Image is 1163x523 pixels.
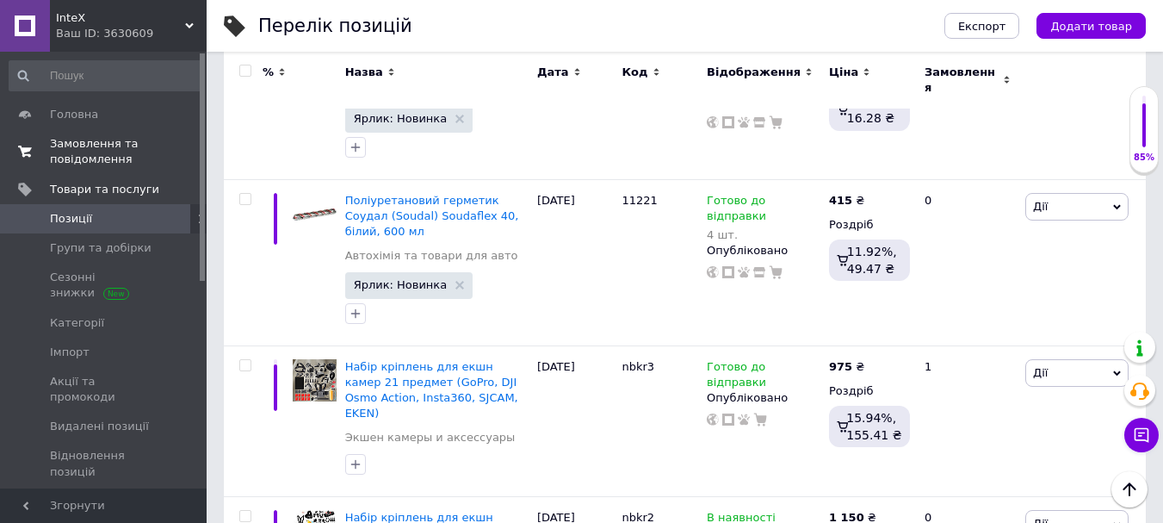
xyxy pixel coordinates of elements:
span: Код [622,65,647,80]
div: Опубліковано [707,243,820,258]
a: Автохімія та товари для авто [345,248,518,264]
a: Экшен камеры и аксессуары [345,430,516,445]
button: Додати товар [1036,13,1146,39]
span: InteX [56,10,185,26]
span: Ярлик: Новинка [354,279,448,290]
div: 85% [1130,152,1158,164]
div: [DATE] [533,346,618,497]
a: Набір кріплень для екшн камер 21 предмет (GoPro, DJI Osmo Action, Insta360, SJCAM, EKEN) [345,360,518,420]
span: Дата [537,65,569,80]
span: Ціна [829,65,858,80]
span: Категорії [50,315,104,331]
button: Чат з покупцем [1124,418,1159,452]
span: Відображення [707,65,801,80]
div: 1 [914,346,1021,497]
div: ₴ [829,359,864,375]
input: Пошук [9,60,203,91]
b: 975 [829,360,852,373]
span: Групи та добірки [50,240,152,256]
button: Наверх [1111,471,1148,507]
img: Полиуретановый герметик Соудал (Soudal) Soudaflex 40, белый, 600мл [293,193,337,237]
span: Дії [1033,366,1048,379]
div: 0 [914,179,1021,346]
span: Назва [345,65,383,80]
span: Дії [1033,200,1048,213]
span: Ярлик: Новинка [354,113,448,124]
span: Головна [50,107,98,122]
a: Поліуретановий герметик Соудал (Soudal) Soudaflex 40, білий, 600 мл [345,194,519,238]
div: Перелік позицій [258,17,412,35]
span: Експорт [958,20,1006,33]
span: Відновлення позицій [50,448,159,479]
span: Імпорт [50,345,90,360]
span: Акції та промокоди [50,374,159,405]
span: Позиції [50,211,92,227]
div: Роздріб [829,217,910,233]
span: Сезонні знижки [50,270,159,301]
span: Видалені позиції [50,419,149,434]
div: ₴ [829,193,864,209]
span: 11221 [622,194,657,207]
div: Ваш ID: 3630609 [56,26,207,41]
button: Експорт [944,13,1020,39]
span: nbkr3 [622,360,654,373]
img: Набор креплений для экшен камер 21 предмет (GoPro, DJI Osmo Action, Insta360, SJCAM, EKEN) [293,359,337,402]
span: Товари та послуги [50,182,159,197]
span: % [263,65,274,80]
div: Опубліковано [707,390,820,406]
span: 15.94%, 155.41 ₴ [846,411,901,442]
span: Замовлення [925,65,999,96]
div: [DATE] [533,179,618,346]
span: Готово до відправки [707,360,766,394]
span: Готово до відправки [707,194,766,227]
div: Роздріб [829,383,910,399]
span: 11.92%, 49.47 ₴ [847,245,897,276]
span: Додати товар [1050,20,1132,33]
span: Замовлення та повідомлення [50,136,159,167]
div: 4 шт. [707,228,820,241]
b: 415 [829,194,852,207]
